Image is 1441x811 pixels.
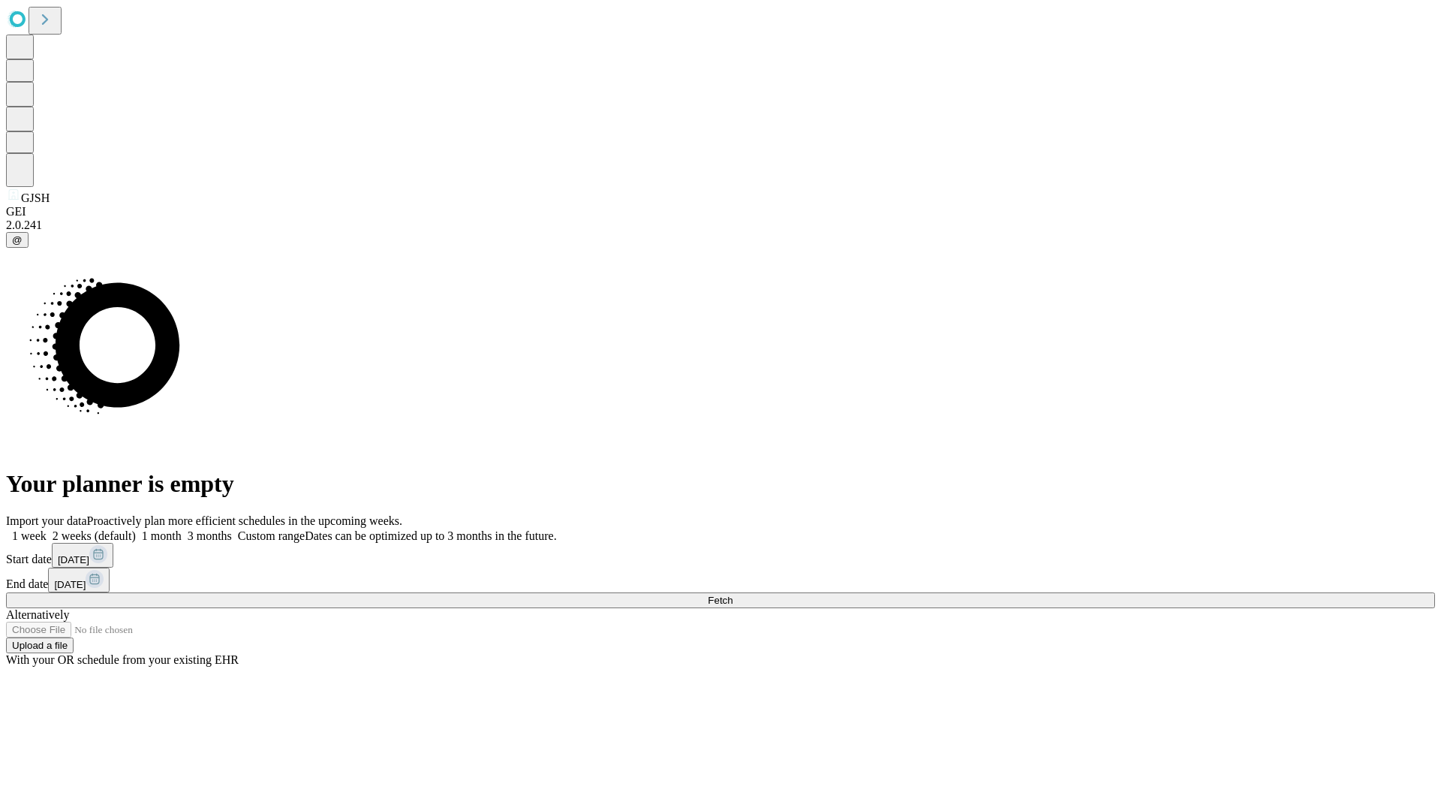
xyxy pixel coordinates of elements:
span: Alternatively [6,608,69,621]
span: Proactively plan more efficient schedules in the upcoming weeks. [87,514,402,527]
span: 1 week [12,529,47,542]
button: Fetch [6,592,1435,608]
span: @ [12,234,23,246]
span: 3 months [188,529,232,542]
div: End date [6,568,1435,592]
span: [DATE] [54,579,86,590]
span: Fetch [708,595,733,606]
button: Upload a file [6,638,74,653]
span: [DATE] [58,554,89,565]
div: Start date [6,543,1435,568]
button: [DATE] [52,543,113,568]
div: 2.0.241 [6,219,1435,232]
span: 1 month [142,529,182,542]
div: GEI [6,205,1435,219]
button: [DATE] [48,568,110,592]
span: GJSH [21,191,50,204]
span: Dates can be optimized up to 3 months in the future. [305,529,556,542]
span: With your OR schedule from your existing EHR [6,653,239,666]
span: Custom range [238,529,305,542]
span: 2 weeks (default) [53,529,136,542]
span: Import your data [6,514,87,527]
button: @ [6,232,29,248]
h1: Your planner is empty [6,470,1435,498]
